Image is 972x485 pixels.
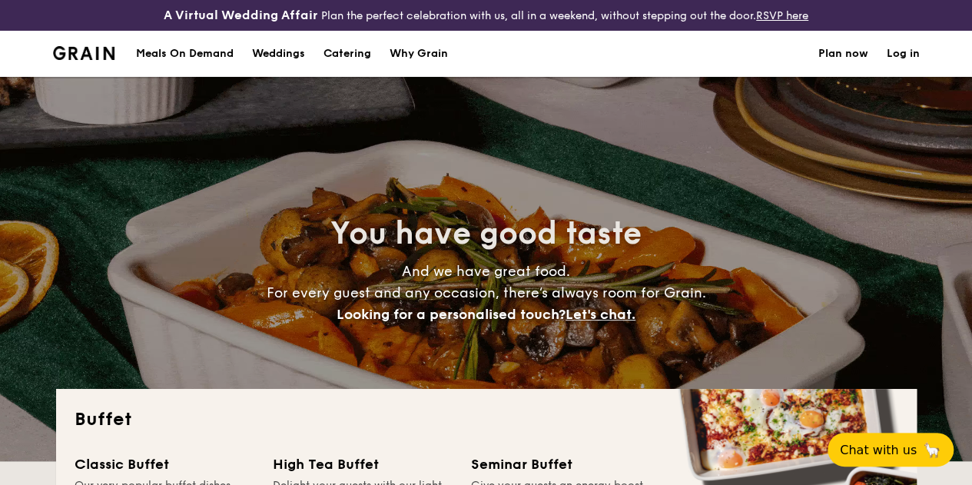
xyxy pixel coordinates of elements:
h4: A Virtual Wedding Affair [164,6,318,25]
a: Catering [314,31,380,77]
a: Meals On Demand [127,31,243,77]
a: Logotype [53,46,115,60]
a: Plan now [818,31,868,77]
h1: Catering [323,31,371,77]
span: Looking for a personalised touch? [337,306,566,323]
h2: Buffet [75,407,898,432]
div: High Tea Buffet [273,453,453,475]
div: Weddings [252,31,305,77]
span: Chat with us [840,443,917,457]
a: Log in [887,31,920,77]
a: Weddings [243,31,314,77]
button: Chat with us🦙 [828,433,954,467]
div: Why Grain [390,31,448,77]
div: Seminar Buffet [471,453,651,475]
span: You have good taste [330,215,642,252]
a: RSVP here [756,9,808,22]
a: Why Grain [380,31,457,77]
div: Classic Buffet [75,453,254,475]
span: 🦙 [923,441,941,459]
span: And we have great food. For every guest and any occasion, there’s always room for Grain. [267,263,706,323]
img: Grain [53,46,115,60]
div: Plan the perfect celebration with us, all in a weekend, without stepping out the door. [162,6,810,25]
span: Let's chat. [566,306,635,323]
div: Meals On Demand [136,31,234,77]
